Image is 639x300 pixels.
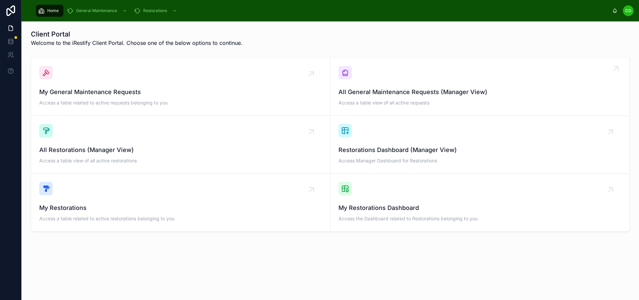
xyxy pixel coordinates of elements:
[338,87,622,97] span: All General Maintenance Requests (Manager View)
[39,203,322,213] span: My Restorations
[31,116,330,174] a: All Restorations (Manager View)Access a table view of all active restorations
[33,3,612,18] div: scrollable content
[31,58,330,116] a: My General Maintenance RequestsAccess a table related to active requests belonging to you
[39,99,322,106] span: Access a table related to active requests belonging to you
[31,29,243,39] h1: Client Portal
[338,157,622,164] span: Access Manager Dashboard for Restorations
[39,157,322,164] span: Access a table view of all active restorations
[330,116,630,174] a: Restorations Dashboard (Manager View)Access Manager Dashboard for Restorations
[143,8,167,13] span: Restorations
[36,5,63,17] a: Home
[76,8,117,13] span: General Maintenance
[625,8,631,13] span: CO
[65,5,130,17] a: General Maintenance
[47,8,59,13] span: Home
[31,39,243,47] span: Welcome to the iRestify Client Portal. Choose one of the below options to continue.
[338,203,622,213] span: My Restorations Dashboard
[330,174,630,231] a: My Restorations DashboardAccess the Dashboard related to Restorations belonging to you
[39,145,322,155] span: All Restorations (Manager View)
[338,215,622,222] span: Access the Dashboard related to Restorations belonging to you
[39,215,322,222] span: Access a table related to active restorations belonging to you
[132,5,180,17] a: Restorations
[338,99,622,106] span: Access a table view of all active requests
[330,58,630,116] a: All General Maintenance Requests (Manager View)Access a table view of all active requests
[31,174,330,231] a: My RestorationsAccess a table related to active restorations belonging to you
[39,87,322,97] span: My General Maintenance Requests
[338,145,622,155] span: Restorations Dashboard (Manager View)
